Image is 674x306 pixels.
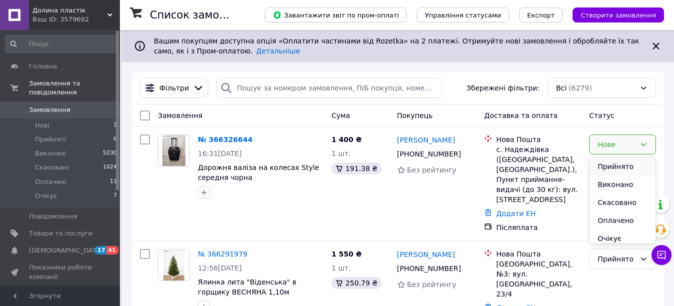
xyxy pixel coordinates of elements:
[29,105,70,114] span: Замовлення
[35,191,57,200] span: Очікує
[496,209,536,217] a: Додати ЕН
[163,249,184,280] img: Фото товару
[417,7,509,22] button: Управління статусами
[32,6,107,15] span: Долина пластік
[519,7,563,22] button: Експорт
[590,157,656,175] li: Прийнято
[29,212,77,221] span: Повідомлення
[154,37,639,55] span: Вашим покупцям доступна опція «Оплатити частинами від Rozetka» на 2 платежі. Отримуйте нові замов...
[29,62,57,71] span: Головна
[331,149,351,157] span: 1 шт.
[198,163,319,181] a: Дорожня валіза на колесах Style середня чорна
[113,135,117,144] span: 6
[407,280,457,288] span: Без рейтингу
[527,11,555,19] span: Експорт
[256,47,300,55] a: Детальніше
[496,134,581,144] div: Нова Пошта
[496,259,581,299] div: [GEOGRAPHIC_DATA], №3: вул. [GEOGRAPHIC_DATA], 23/4
[113,191,117,200] span: 7
[198,264,242,272] span: 12:56[DATE]
[331,162,381,174] div: 191.38 ₴
[150,9,251,21] h1: Список замовлень
[590,211,656,229] li: Оплачено
[158,111,202,119] span: Замовлення
[113,121,117,130] span: 1
[35,121,49,130] span: Нові
[589,111,615,119] span: Статус
[159,83,189,93] span: Фільтри
[198,135,252,143] a: № 366326644
[496,222,581,232] div: Післяплата
[103,163,117,172] span: 1024
[331,277,381,289] div: 250.79 ₴
[32,15,120,24] div: Ваш ID: 3579692
[35,163,69,172] span: Скасовані
[467,83,540,93] span: Збережені фільтри:
[598,139,636,150] div: Нове
[158,134,190,166] a: Фото товару
[395,147,463,161] div: [PHONE_NUMBER]
[198,149,242,157] span: 16:31[DATE]
[407,166,457,174] span: Без рейтингу
[162,135,186,166] img: Фото товару
[425,11,501,19] span: Управління статусами
[29,79,120,97] span: Замовлення та повідомлення
[29,263,92,281] span: Показники роботи компанії
[103,149,117,158] span: 5230
[198,278,296,296] a: Ялинка лита "Віденська" в горщику ВЕСНЯНА 1,10м
[569,84,592,92] span: (6279)
[331,111,350,119] span: Cума
[35,135,66,144] span: Прийняті
[496,249,581,259] div: Нова Пошта
[556,83,567,93] span: Всі
[581,11,656,19] span: Створити замовлення
[496,144,581,204] div: с. Надеждівка ([GEOGRAPHIC_DATA], [GEOGRAPHIC_DATA].), Пункт приймання-видачі (до 30 кг): вул. [S...
[331,135,362,143] span: 1 400 ₴
[590,193,656,211] li: Скасовано
[216,78,441,98] input: Пошук за номером замовлення, ПІБ покупця, номером телефону, Email, номером накладної
[158,249,190,281] a: Фото товару
[397,111,433,119] span: Покупець
[35,177,66,186] span: Оплачені
[5,35,118,53] input: Пошук
[573,7,664,22] button: Створити замовлення
[110,177,117,186] span: 11
[273,10,399,19] span: Завантажити звіт по пром-оплаті
[652,245,672,265] button: Чат з покупцем
[95,246,106,254] span: 17
[29,229,92,238] span: Товари та послуги
[106,246,118,254] span: 41
[590,175,656,193] li: Виконано
[590,229,656,247] li: Очікує
[198,250,247,258] a: № 366291979
[29,246,103,255] span: [DEMOGRAPHIC_DATA]
[331,250,362,258] span: 1 550 ₴
[35,149,66,158] span: Виконані
[484,111,558,119] span: Доставка та оплата
[331,264,351,272] span: 1 шт.
[563,10,664,18] a: Створити замовлення
[265,7,407,22] button: Завантажити звіт по пром-оплаті
[397,135,455,145] a: [PERSON_NAME]
[397,249,455,259] a: [PERSON_NAME]
[598,253,636,264] div: Прийнято
[395,261,463,275] div: [PHONE_NUMBER]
